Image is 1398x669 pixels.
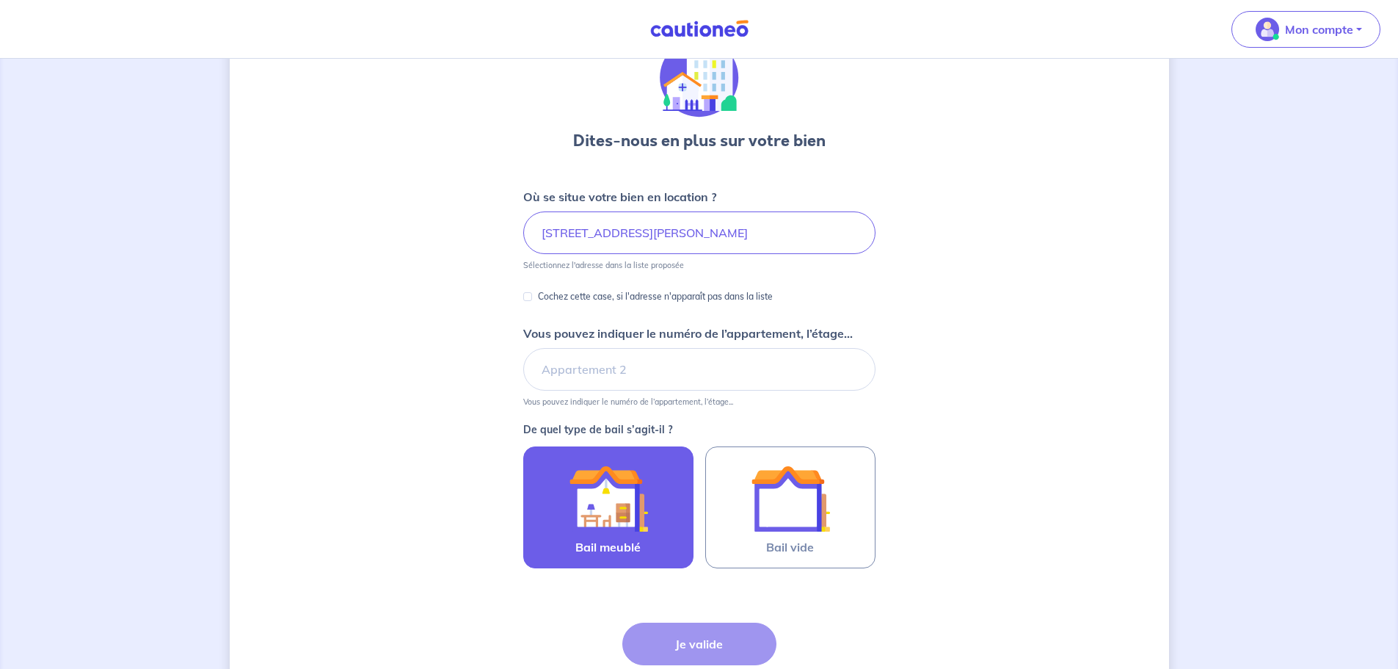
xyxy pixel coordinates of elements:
[575,538,641,556] span: Bail meublé
[751,459,830,538] img: illu_empty_lease.svg
[644,20,754,38] img: Cautioneo
[523,211,875,254] input: 2 rue de paris, 59000 lille
[569,459,648,538] img: illu_furnished_lease.svg
[523,188,716,206] p: Où se situe votre bien en location ?
[523,397,733,407] p: Vous pouvez indiquer le numéro de l’appartement, l’étage...
[523,325,853,342] p: Vous pouvez indiquer le numéro de l’appartement, l’étage...
[1231,11,1380,48] button: illu_account_valid_menu.svgMon compte
[523,260,684,270] p: Sélectionnez l'adresse dans la liste proposée
[766,538,814,556] span: Bail vide
[538,288,773,305] p: Cochez cette case, si l'adresse n'apparaît pas dans la liste
[573,129,826,153] h3: Dites-nous en plus sur votre bien
[523,424,875,435] p: De quel type de bail s’agit-il ?
[660,38,739,117] img: illu_houses.svg
[1256,18,1279,41] img: illu_account_valid_menu.svg
[523,348,875,391] input: Appartement 2
[1285,21,1353,38] p: Mon compte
